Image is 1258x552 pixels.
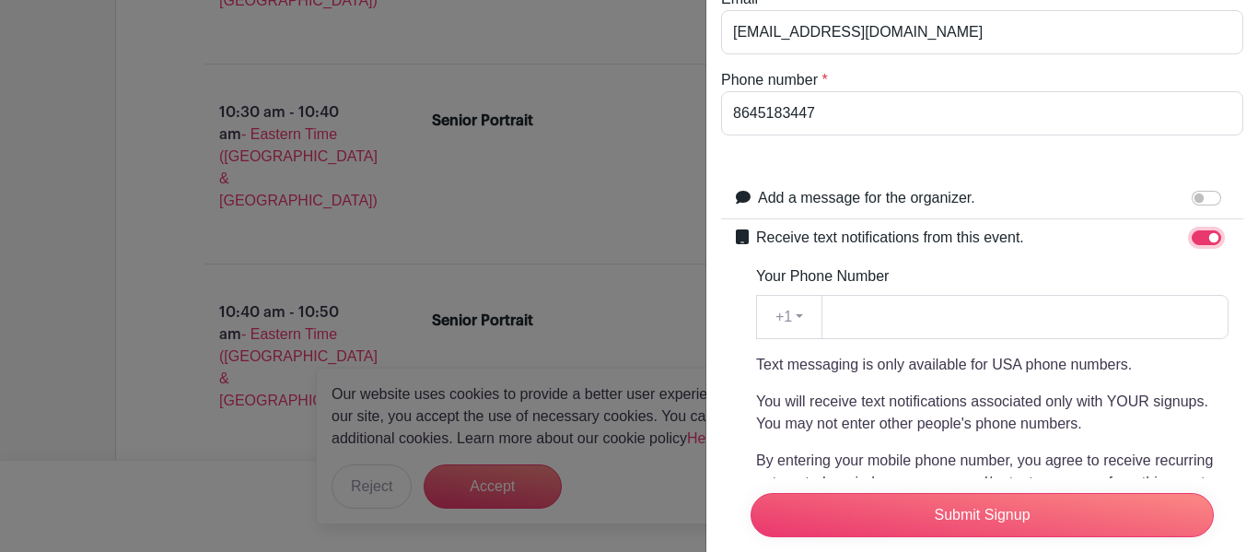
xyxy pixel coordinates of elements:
button: +1 [756,295,822,339]
label: Receive text notifications from this event. [756,227,1024,249]
label: Your Phone Number [756,265,889,288]
p: Text messaging is only available for USA phone numbers. [756,354,1229,376]
label: Phone number [721,69,818,91]
p: You will receive text notifications associated only with YOUR signups. You may not enter other pe... [756,391,1229,435]
input: Submit Signup [751,493,1214,537]
label: Add a message for the organizer. [758,187,975,209]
